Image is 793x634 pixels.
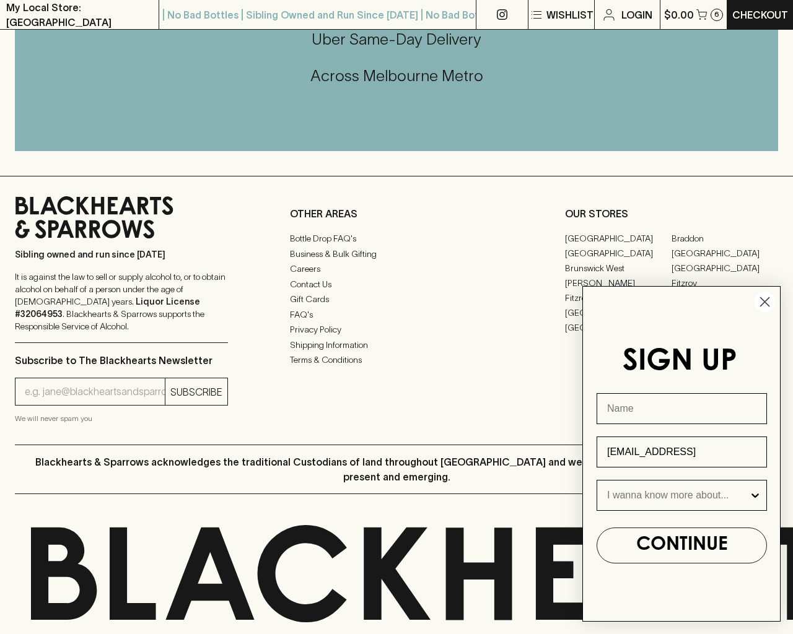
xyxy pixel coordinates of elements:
a: Braddon [672,231,778,246]
a: [GEOGRAPHIC_DATA] [672,246,778,261]
p: Sibling owned and run since [DATE] [15,248,228,261]
p: It is against the law to sell or supply alcohol to, or to obtain alcohol on behalf of a person un... [15,271,228,332]
input: e.g. jane@blackheartsandsparrows.com.au [25,382,165,402]
a: Contact Us [290,277,503,292]
input: Name [597,393,767,424]
p: Checkout [732,7,788,22]
a: Bottle Drop FAQ's [290,232,503,246]
button: CONTINUE [597,528,767,563]
input: Email [597,436,767,467]
a: Careers [290,262,503,277]
a: [GEOGRAPHIC_DATA] [672,261,778,276]
a: FAQ's [290,307,503,322]
button: Show Options [749,480,761,510]
p: SUBSCRIBE [170,384,222,399]
a: [PERSON_NAME] [565,276,672,290]
a: Gift Cards [290,292,503,307]
p: Wishlist [546,7,594,22]
span: SIGN UP [623,348,737,378]
p: 6 [714,11,719,18]
a: Terms & Conditions [290,353,503,368]
p: OUR STORES [565,206,778,221]
a: Business & Bulk Gifting [290,246,503,261]
p: Login [621,7,652,22]
p: OTHER AREAS [290,206,503,221]
div: FLYOUT Form [570,274,793,634]
p: Subscribe to The Blackhearts Newsletter [15,353,228,368]
h5: Across Melbourne Metro [15,66,778,86]
a: Privacy Policy [290,323,503,337]
button: Close dialog [754,291,776,313]
p: $0.00 [664,7,694,22]
a: [GEOGRAPHIC_DATA] [565,246,672,261]
a: [GEOGRAPHIC_DATA] [565,231,672,246]
input: I wanna know more about... [607,480,749,510]
h5: Uber Same-Day Delivery [15,29,778,50]
a: [GEOGRAPHIC_DATA] [565,305,672,320]
a: Shipping Information [290,337,503,352]
a: Fitzroy North [565,290,672,305]
button: SUBSCRIBE [165,378,227,405]
a: [GEOGRAPHIC_DATA] [565,320,672,335]
p: We will never spam you [15,412,228,425]
a: Brunswick West [565,261,672,276]
p: Blackhearts & Sparrows acknowledges the traditional Custodians of land throughout [GEOGRAPHIC_DAT... [24,454,769,484]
